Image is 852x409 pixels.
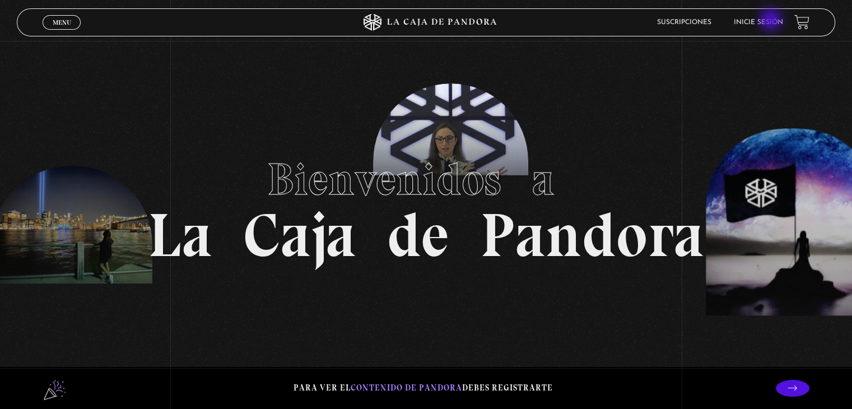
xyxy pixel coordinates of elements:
h1: La Caja de Pandora [148,143,704,266]
span: Menu [53,19,71,26]
p: Para ver el debes registrarte [294,380,553,396]
span: Bienvenidos a [267,152,585,206]
a: Inicie sesión [734,19,783,26]
a: Suscripciones [657,19,711,26]
span: Cerrar [49,28,75,36]
a: View your shopping cart [794,15,809,30]
span: contenido de Pandora [351,383,462,393]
